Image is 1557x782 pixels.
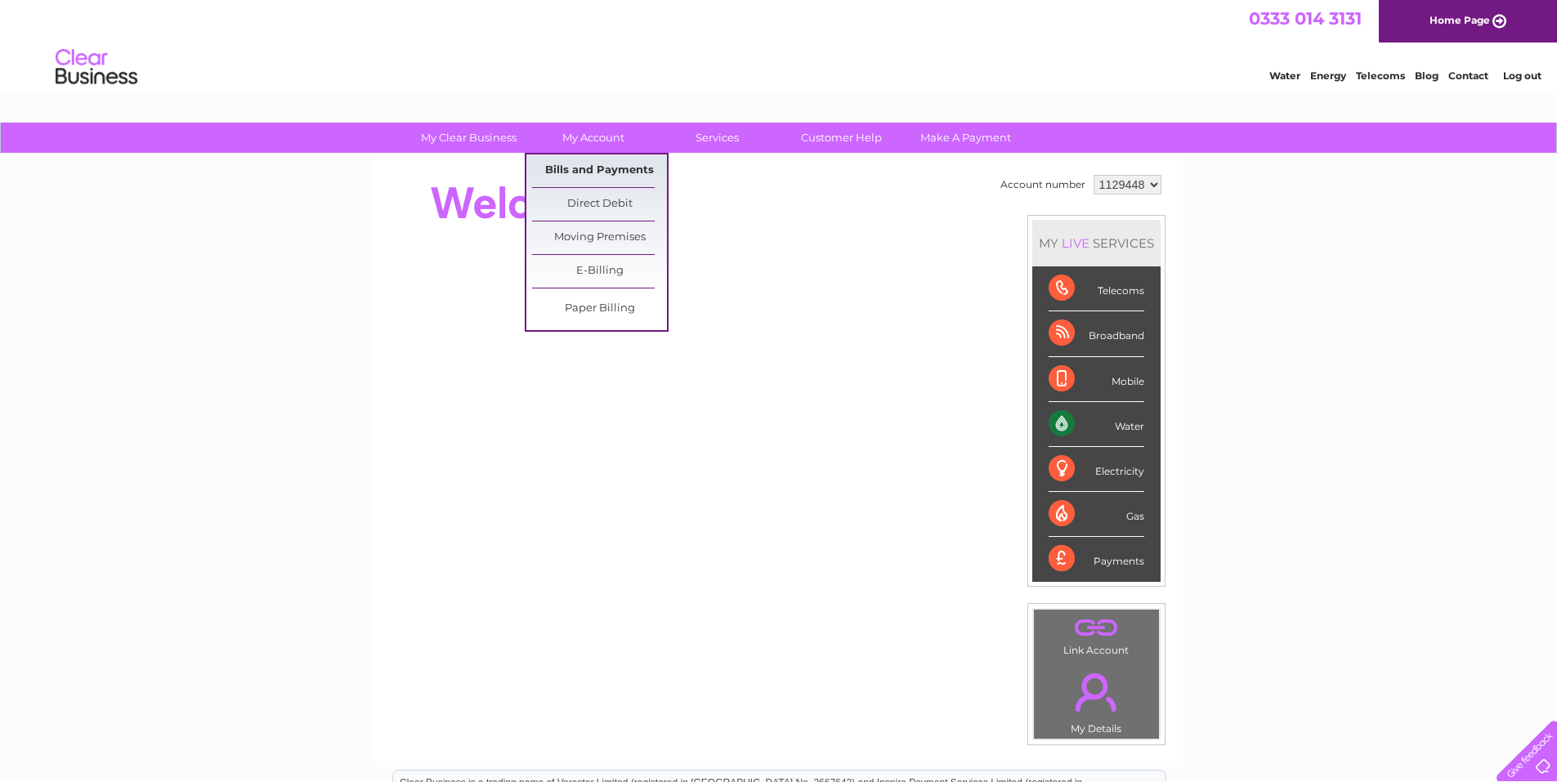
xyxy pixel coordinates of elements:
[532,188,667,221] a: Direct Debit
[1032,220,1161,266] div: MY SERVICES
[1033,659,1160,740] td: My Details
[1503,69,1541,82] a: Log out
[650,123,785,153] a: Services
[1049,266,1144,311] div: Telecoms
[1269,69,1300,82] a: Water
[1038,664,1155,721] a: .
[996,171,1089,199] td: Account number
[393,9,1166,79] div: Clear Business is a trading name of Verastar Limited (registered in [GEOGRAPHIC_DATA] No. 3667643...
[1049,492,1144,537] div: Gas
[532,221,667,254] a: Moving Premises
[526,123,660,153] a: My Account
[774,123,909,153] a: Customer Help
[55,42,138,92] img: logo.png
[1356,69,1405,82] a: Telecoms
[1049,311,1144,356] div: Broadband
[1038,614,1155,642] a: .
[1049,537,1144,581] div: Payments
[1049,402,1144,447] div: Water
[532,293,667,325] a: Paper Billing
[401,123,536,153] a: My Clear Business
[1448,69,1488,82] a: Contact
[898,123,1033,153] a: Make A Payment
[1033,609,1160,660] td: Link Account
[1310,69,1346,82] a: Energy
[532,154,667,187] a: Bills and Payments
[532,255,667,288] a: E-Billing
[1415,69,1438,82] a: Blog
[1058,235,1093,251] div: LIVE
[1249,8,1362,29] a: 0333 014 3131
[1049,357,1144,402] div: Mobile
[1049,447,1144,492] div: Electricity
